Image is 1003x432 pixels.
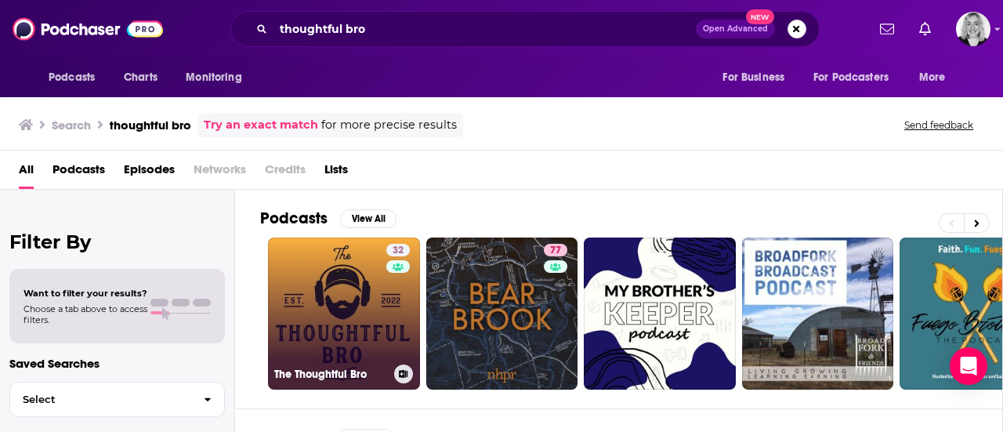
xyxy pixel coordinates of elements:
h2: Podcasts [260,209,328,228]
span: Networks [194,157,246,189]
button: Open AdvancedNew [696,20,775,38]
span: Select [10,394,191,405]
span: 77 [550,243,561,259]
a: 32The Thoughtful Bro [268,238,420,390]
button: open menu [803,63,911,93]
h2: Filter By [9,231,225,253]
button: View All [340,209,396,228]
h3: thoughtful bro [110,118,191,133]
a: Show notifications dropdown [874,16,900,42]
button: open menu [908,63,965,93]
p: Saved Searches [9,356,225,371]
button: open menu [38,63,115,93]
button: open menu [712,63,804,93]
span: More [919,67,946,89]
button: Select [9,382,225,417]
span: Want to filter your results? [24,288,147,299]
span: for more precise results [321,116,457,134]
button: Send feedback [900,118,978,132]
span: Open Advanced [703,25,768,33]
a: Podcasts [53,157,105,189]
a: 32 [386,244,410,256]
button: Show profile menu [956,12,990,46]
span: 32 [393,243,404,259]
a: Charts [114,63,167,93]
span: For Business [722,67,784,89]
span: New [746,9,774,24]
a: Lists [324,157,348,189]
div: Search podcasts, credits, & more... [230,11,820,47]
input: Search podcasts, credits, & more... [273,16,696,42]
a: 77 [426,238,578,390]
span: Logged in as cmaur0218 [956,12,990,46]
div: Open Intercom Messenger [950,347,987,385]
span: Monitoring [186,67,241,89]
button: open menu [175,63,262,93]
span: Choose a tab above to access filters. [24,303,147,325]
span: For Podcasters [813,67,889,89]
h3: The Thoughtful Bro [274,368,388,381]
span: Charts [124,67,158,89]
span: Podcasts [49,67,95,89]
a: All [19,157,34,189]
a: Episodes [124,157,175,189]
a: 77 [544,244,567,256]
img: User Profile [956,12,990,46]
h3: Search [52,118,91,133]
a: Show notifications dropdown [913,16,937,42]
a: Try an exact match [204,116,318,134]
span: Credits [265,157,306,189]
img: Podchaser - Follow, Share and Rate Podcasts [13,14,163,44]
a: PodcastsView All [260,209,396,228]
